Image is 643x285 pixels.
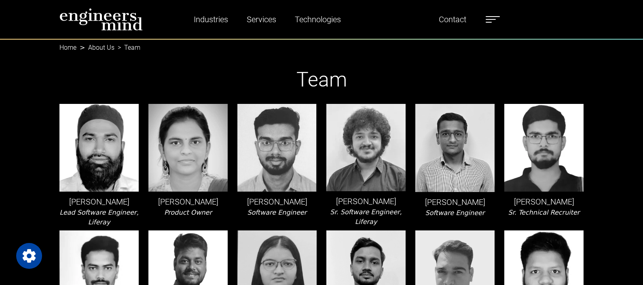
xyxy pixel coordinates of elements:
a: Home [59,44,76,51]
i: Software Engineer [247,209,307,216]
i: Lead Software Engineer, Liferay [59,209,138,226]
a: Industries [190,10,231,29]
img: leader-img [415,104,495,192]
a: Technologies [292,10,344,29]
i: Software Engineer [425,209,485,217]
p: [PERSON_NAME] [415,196,495,208]
i: Sr. Software Engineer, Liferay [330,208,402,226]
p: [PERSON_NAME] [59,196,139,208]
img: logo [59,8,143,31]
img: leader-img [148,104,228,192]
p: [PERSON_NAME] [237,196,317,208]
i: Product Owner [164,209,212,216]
img: leader-img [59,104,139,192]
img: leader-img [504,104,584,192]
a: Contact [436,10,470,29]
p: [PERSON_NAME] [326,195,406,207]
a: About Us [88,44,114,51]
img: leader-img [237,104,317,192]
li: Team [114,43,140,53]
img: leader-img [326,104,406,191]
p: [PERSON_NAME] [504,196,584,208]
a: Services [243,10,279,29]
h1: Team [59,68,584,92]
i: Sr. Technical Recruiter [508,209,580,216]
nav: breadcrumb [59,39,584,49]
p: [PERSON_NAME] [148,196,228,208]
